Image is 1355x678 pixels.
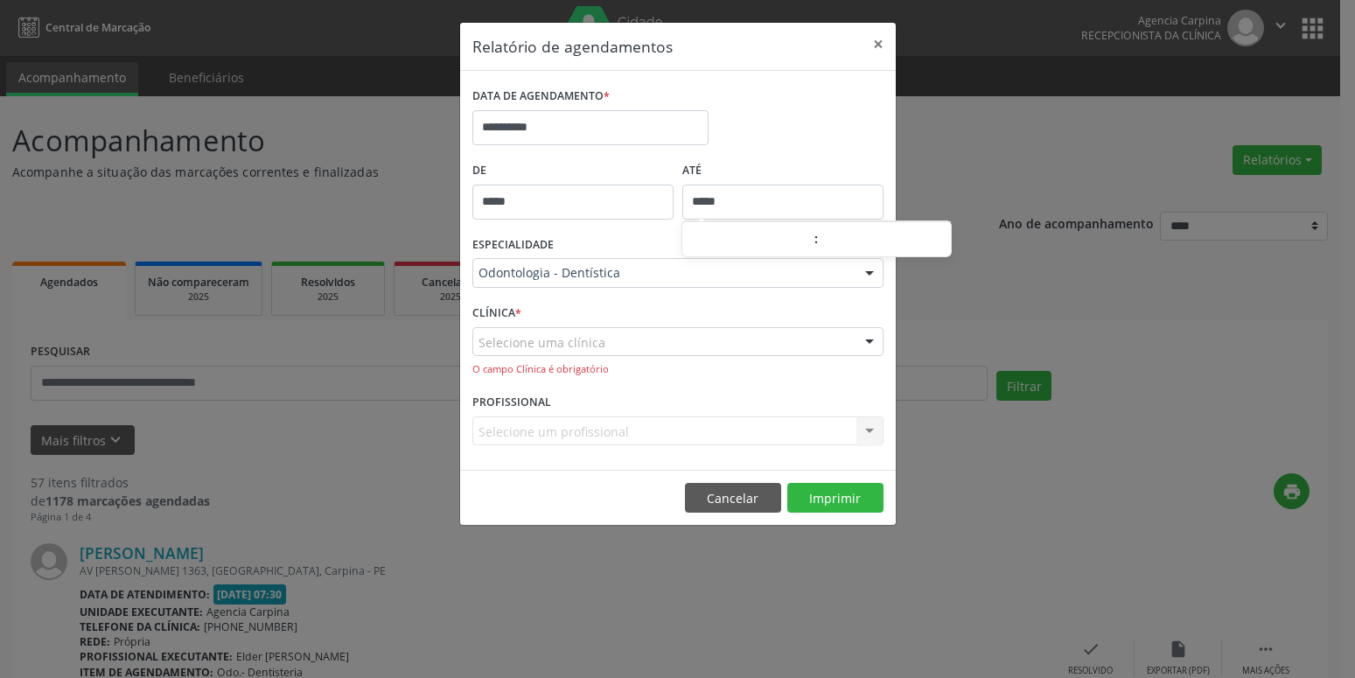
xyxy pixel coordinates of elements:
span: Selecione uma clínica [478,333,605,352]
h5: Relatório de agendamentos [472,35,673,58]
label: PROFISSIONAL [472,389,551,416]
button: Cancelar [685,483,781,513]
div: O campo Clínica é obrigatório [472,362,884,377]
input: Minute [820,223,952,258]
button: Imprimir [787,483,884,513]
span: : [814,221,819,256]
label: CLÍNICA [472,300,521,327]
button: Close [861,23,896,66]
label: De [472,157,674,185]
label: ATÉ [682,157,884,185]
label: DATA DE AGENDAMENTO [472,83,610,110]
input: Hour [682,223,814,258]
label: ESPECIALIDADE [472,232,554,259]
span: Odontologia - Dentística [478,264,848,282]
